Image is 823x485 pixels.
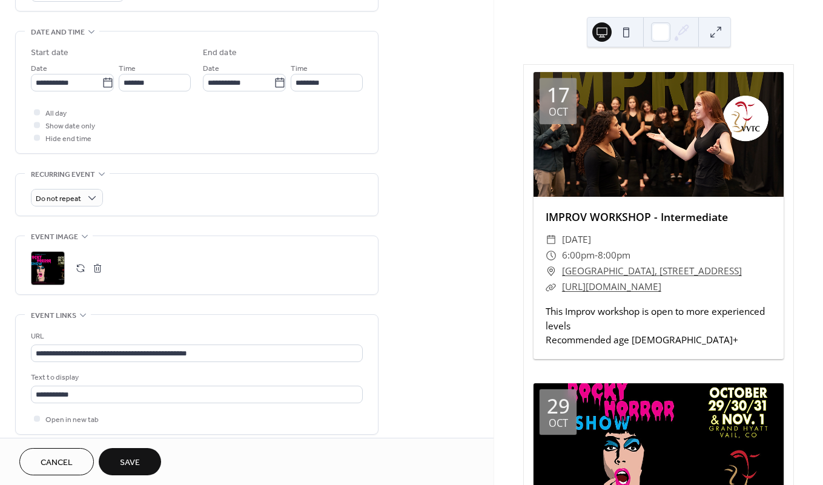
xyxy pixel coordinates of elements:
[31,47,68,59] div: Start date
[45,120,95,133] span: Show date only
[31,371,360,384] div: Text to display
[547,396,570,416] div: 29
[562,263,742,279] a: [GEOGRAPHIC_DATA], [STREET_ADDRESS]
[598,248,630,263] span: 8:00pm
[45,133,91,145] span: Hide end time
[546,210,728,224] a: IMPROV WORKSHOP - Intermediate
[562,280,661,293] a: [URL][DOMAIN_NAME]
[41,457,73,469] span: Cancel
[546,232,557,248] div: ​
[31,251,65,285] div: ;
[203,47,237,59] div: End date
[549,107,568,117] div: Oct
[546,279,557,295] div: ​
[203,62,219,75] span: Date
[562,248,595,263] span: 6:00pm
[546,263,557,279] div: ​
[546,248,557,263] div: ​
[45,414,99,426] span: Open in new tab
[31,309,76,322] span: Event links
[31,26,85,39] span: Date and time
[31,62,47,75] span: Date
[99,448,161,475] button: Save
[291,62,308,75] span: Time
[31,231,78,243] span: Event image
[120,457,140,469] span: Save
[19,448,94,475] button: Cancel
[595,248,598,263] span: -
[36,192,81,206] span: Do not repeat
[31,330,360,343] div: URL
[547,85,570,105] div: 17
[562,232,591,248] span: [DATE]
[534,305,784,346] div: This Improv workshop is open to more experienced levels Recommended age [DEMOGRAPHIC_DATA]+
[119,62,136,75] span: Time
[549,418,568,429] div: Oct
[45,107,67,120] span: All day
[31,168,95,181] span: Recurring event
